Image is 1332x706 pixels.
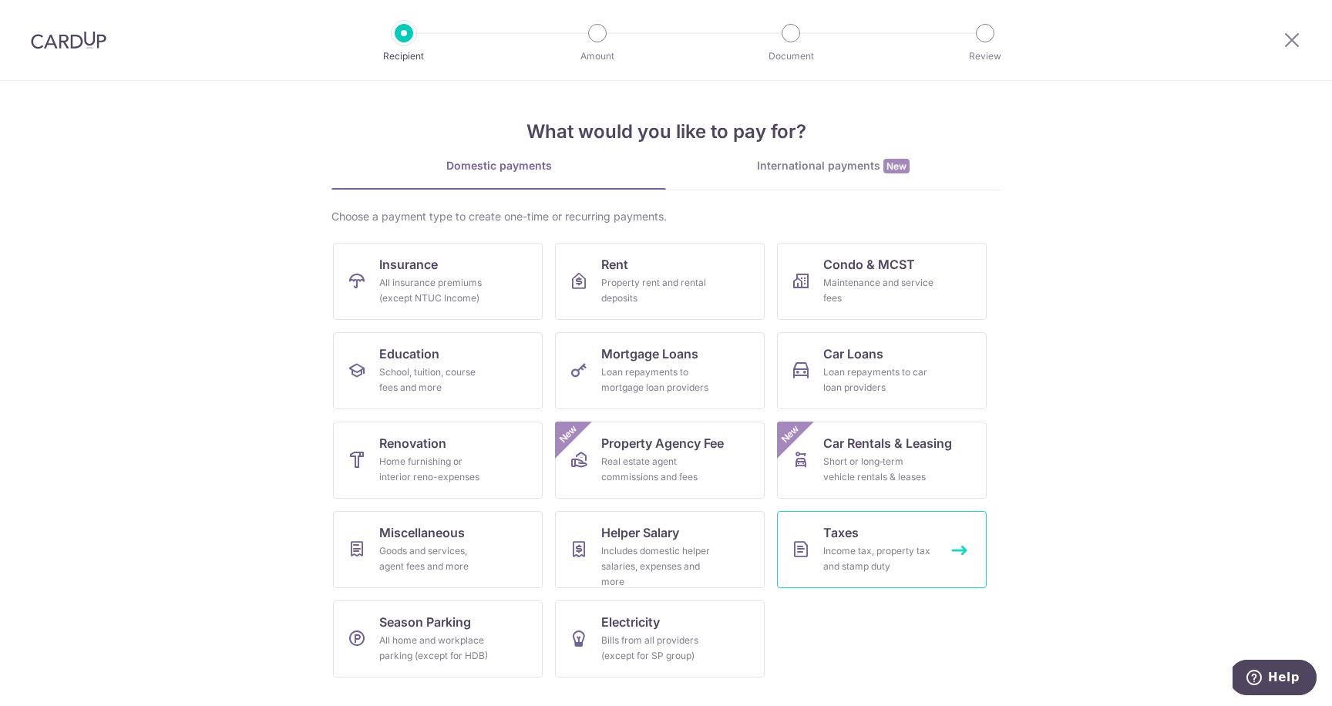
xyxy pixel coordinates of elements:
[31,31,106,49] img: CardUp
[333,422,543,499] a: RenovationHome furnishing or interior reno-expenses
[556,422,581,447] span: New
[601,434,724,452] span: Property Agency Fee
[823,543,934,574] div: Income tax, property tax and stamp duty
[734,49,848,64] p: Document
[540,49,654,64] p: Amount
[379,454,490,485] div: Home furnishing or interior reno-expenses
[555,243,765,320] a: RentProperty rent and rental deposits
[601,275,712,306] div: Property rent and rental deposits
[601,613,660,631] span: Electricity
[823,345,883,363] span: Car Loans
[777,422,987,499] a: Car Rentals & LeasingShort or long‑term vehicle rentals & leasesNew
[333,332,543,409] a: EducationSchool, tuition, course fees and more
[379,613,471,631] span: Season Parking
[555,511,765,588] a: Helper SalaryIncludes domestic helper salaries, expenses and more
[666,158,1001,174] div: International payments
[379,434,446,452] span: Renovation
[1233,660,1317,698] iframe: Opens a widget where you can find more information
[331,209,1001,224] div: Choose a payment type to create one-time or recurring payments.
[883,159,910,173] span: New
[379,255,438,274] span: Insurance
[601,255,628,274] span: Rent
[333,600,543,677] a: Season ParkingAll home and workplace parking (except for HDB)
[601,523,679,542] span: Helper Salary
[777,332,987,409] a: Car LoansLoan repayments to car loan providers
[777,243,987,320] a: Condo & MCSTMaintenance and service fees
[333,243,543,320] a: InsuranceAll insurance premiums (except NTUC Income)
[555,600,765,677] a: ElectricityBills from all providers (except for SP group)
[601,633,712,664] div: Bills from all providers (except for SP group)
[601,365,712,395] div: Loan repayments to mortgage loan providers
[601,345,698,363] span: Mortgage Loans
[601,454,712,485] div: Real estate agent commissions and fees
[379,543,490,574] div: Goods and services, agent fees and more
[379,345,439,363] span: Education
[777,511,987,588] a: TaxesIncome tax, property tax and stamp duty
[823,434,952,452] span: Car Rentals & Leasing
[555,422,765,499] a: Property Agency FeeReal estate agent commissions and feesNew
[823,275,934,306] div: Maintenance and service fees
[379,523,465,542] span: Miscellaneous
[823,255,915,274] span: Condo & MCST
[333,511,543,588] a: MiscellaneousGoods and services, agent fees and more
[35,11,67,25] span: Help
[331,158,666,173] div: Domestic payments
[555,332,765,409] a: Mortgage LoansLoan repayments to mortgage loan providers
[379,633,490,664] div: All home and workplace parking (except for HDB)
[331,118,1001,146] h4: What would you like to pay for?
[379,365,490,395] div: School, tuition, course fees and more
[778,422,803,447] span: New
[823,454,934,485] div: Short or long‑term vehicle rentals & leases
[347,49,461,64] p: Recipient
[823,365,934,395] div: Loan repayments to car loan providers
[928,49,1042,64] p: Review
[823,523,859,542] span: Taxes
[601,543,712,590] div: Includes domestic helper salaries, expenses and more
[379,275,490,306] div: All insurance premiums (except NTUC Income)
